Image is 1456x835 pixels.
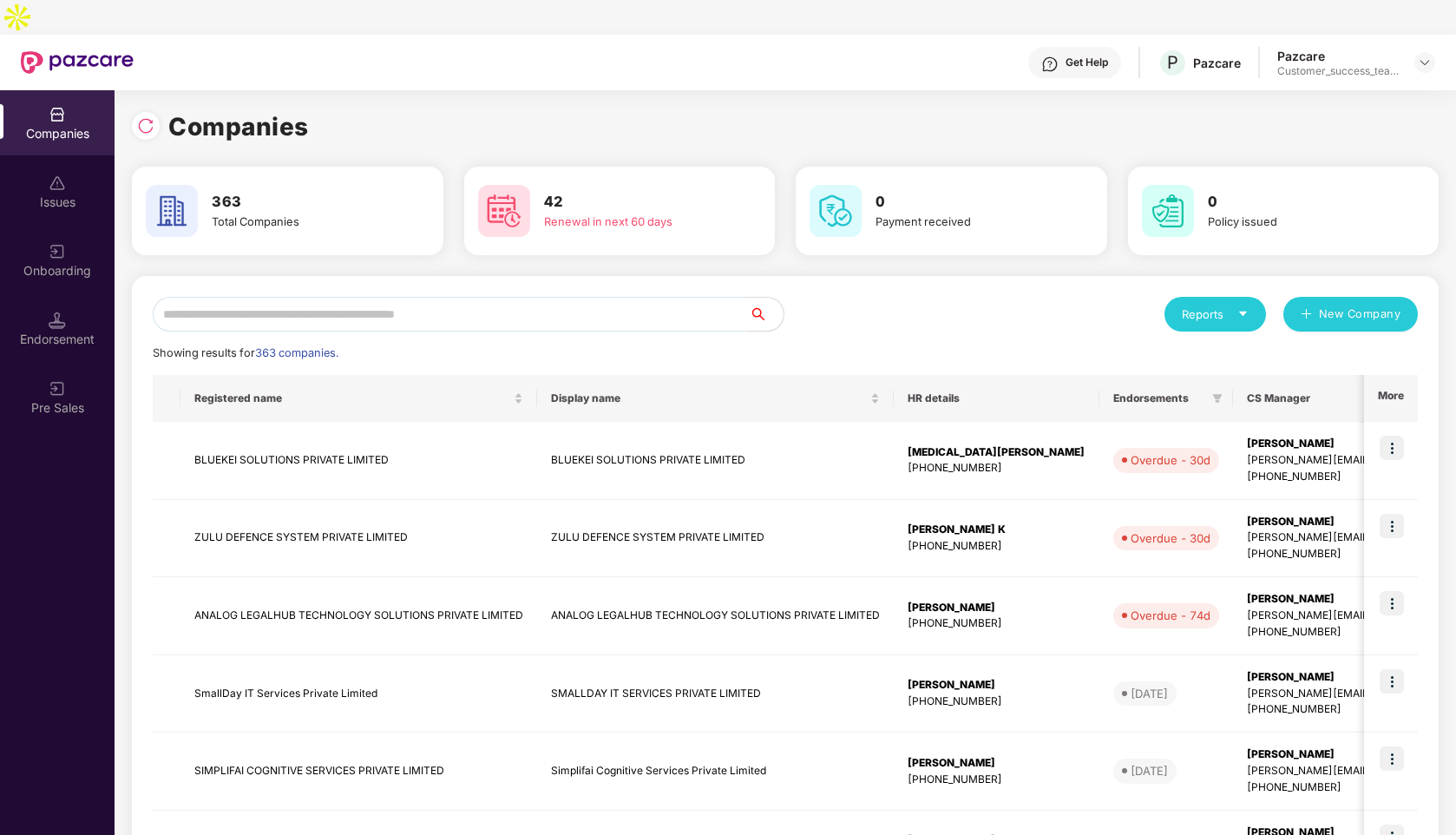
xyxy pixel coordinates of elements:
span: Display name [551,391,867,405]
div: [PERSON_NAME] [908,677,1085,694]
img: icon [1380,436,1404,460]
div: Reports [1182,306,1249,323]
img: svg+xml;base64,PHN2ZyBpZD0iUmVsb2FkLTMyeDMyIiB4bWxucz0iaHR0cDovL3d3dy53My5vcmcvMjAwMC9zdmciIHdpZH... [137,117,154,135]
td: ANALOG LEGALHUB TECHNOLOGY SOLUTIONS PRIVATE LIMITED [180,577,537,655]
td: ZULU DEFENCE SYSTEM PRIVATE LIMITED [537,500,894,578]
img: icon [1380,746,1404,771]
img: svg+xml;base64,PHN2ZyBpZD0iSXNzdWVzX2Rpc2FibGVkIiB4bWxucz0iaHR0cDovL3d3dy53My5vcmcvMjAwMC9zdmciIH... [49,174,66,192]
th: More [1364,375,1418,422]
button: plusNew Company [1283,297,1418,332]
div: [PERSON_NAME] K [908,522,1085,538]
div: Total Companies [212,214,396,231]
img: svg+xml;base64,PHN2ZyB4bWxucz0iaHR0cDovL3d3dy53My5vcmcvMjAwMC9zdmciIHdpZHRoPSI2MCIgaGVpZ2h0PSI2MC... [478,185,530,237]
img: svg+xml;base64,PHN2ZyB4bWxucz0iaHR0cDovL3d3dy53My5vcmcvMjAwMC9zdmciIHdpZHRoPSI2MCIgaGVpZ2h0PSI2MC... [146,185,198,237]
img: icon [1380,514,1404,538]
span: caret-down [1237,308,1249,319]
div: [PERSON_NAME] [908,755,1085,772]
th: HR details [894,375,1099,422]
th: Display name [537,375,894,422]
h3: 0 [1208,191,1392,214]
div: Customer_success_team_lead [1277,64,1399,78]
span: 363 companies. [255,346,338,359]
img: svg+xml;base64,PHN2ZyB4bWxucz0iaHR0cDovL3d3dy53My5vcmcvMjAwMC9zdmciIHdpZHRoPSI2MCIgaGVpZ2h0PSI2MC... [1142,185,1194,237]
div: Payment received [876,214,1059,231]
div: [PERSON_NAME] [908,600,1085,616]
span: Registered name [194,391,510,405]
span: New Company [1319,306,1401,323]
img: svg+xml;base64,PHN2ZyB3aWR0aD0iMTQuNSIgaGVpZ2h0PSIxNC41IiB2aWV3Qm94PSIwIDAgMTYgMTYiIGZpbGw9Im5vbm... [49,312,66,329]
td: ZULU DEFENCE SYSTEM PRIVATE LIMITED [180,500,537,578]
div: [DATE] [1131,685,1168,702]
h3: 0 [876,191,1059,214]
img: svg+xml;base64,PHN2ZyB3aWR0aD0iMjAiIGhlaWdodD0iMjAiIHZpZXdCb3g9IjAgMCAyMCAyMCIgZmlsbD0ibm9uZSIgeG... [49,380,66,398]
div: [MEDICAL_DATA][PERSON_NAME] [908,444,1085,461]
img: svg+xml;base64,PHN2ZyB4bWxucz0iaHR0cDovL3d3dy53My5vcmcvMjAwMC9zdmciIHdpZHRoPSI2MCIgaGVpZ2h0PSI2MC... [810,185,862,237]
span: P [1167,52,1178,73]
td: SmallDay IT Services Private Limited [180,655,537,733]
div: [PHONE_NUMBER] [908,460,1085,477]
span: plus [1301,308,1312,322]
img: New Pazcare Logo [21,51,134,74]
div: Renewal in next 60 days [544,214,728,231]
div: Pazcare [1277,48,1399,64]
div: Overdue - 74d [1131,607,1210,624]
span: filter [1209,388,1226,409]
img: svg+xml;base64,PHN2ZyBpZD0iRHJvcGRvd24tMzJ4MzIiIHhtbG5zPSJodHRwOi8vd3d3LnczLm9yZy8yMDAwL3N2ZyIgd2... [1418,56,1432,69]
img: icon [1380,669,1404,694]
img: svg+xml;base64,PHN2ZyBpZD0iSGVscC0zMngzMiIgeG1sbnM9Imh0dHA6Ly93d3cudzMub3JnLzIwMDAvc3ZnIiB3aWR0aD... [1041,56,1059,73]
td: Simplifai Cognitive Services Private Limited [537,733,894,811]
div: [PHONE_NUMBER] [908,694,1085,710]
span: filter [1212,393,1223,404]
td: SIMPLIFAI COGNITIVE SERVICES PRIVATE LIMITED [180,733,537,811]
h3: 363 [212,191,396,214]
span: Endorsements [1113,391,1205,405]
button: search [748,297,784,332]
div: Overdue - 30d [1131,529,1210,547]
div: [DATE] [1131,762,1168,779]
td: SMALLDAY IT SERVICES PRIVATE LIMITED [537,655,894,733]
div: Overdue - 30d [1131,451,1210,469]
div: [PHONE_NUMBER] [908,772,1085,788]
img: icon [1380,591,1404,615]
span: search [748,307,784,321]
img: svg+xml;base64,PHN2ZyBpZD0iQ29tcGFuaWVzIiB4bWxucz0iaHR0cDovL3d3dy53My5vcmcvMjAwMC9zdmciIHdpZHRoPS... [49,106,66,123]
div: [PHONE_NUMBER] [908,615,1085,632]
th: Registered name [180,375,537,422]
div: Get Help [1066,56,1108,69]
td: BLUEKEI SOLUTIONS PRIVATE LIMITED [180,422,537,500]
img: svg+xml;base64,PHN2ZyB3aWR0aD0iMjAiIGhlaWdodD0iMjAiIHZpZXdCb3g9IjAgMCAyMCAyMCIgZmlsbD0ibm9uZSIgeG... [49,243,66,260]
h3: 42 [544,191,728,214]
td: BLUEKEI SOLUTIONS PRIVATE LIMITED [537,422,894,500]
span: Showing results for [153,346,338,359]
div: Pazcare [1193,55,1241,71]
div: Policy issued [1208,214,1392,231]
div: [PHONE_NUMBER] [908,538,1085,555]
td: ANALOG LEGALHUB TECHNOLOGY SOLUTIONS PRIVATE LIMITED [537,577,894,655]
h1: Companies [168,108,309,146]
